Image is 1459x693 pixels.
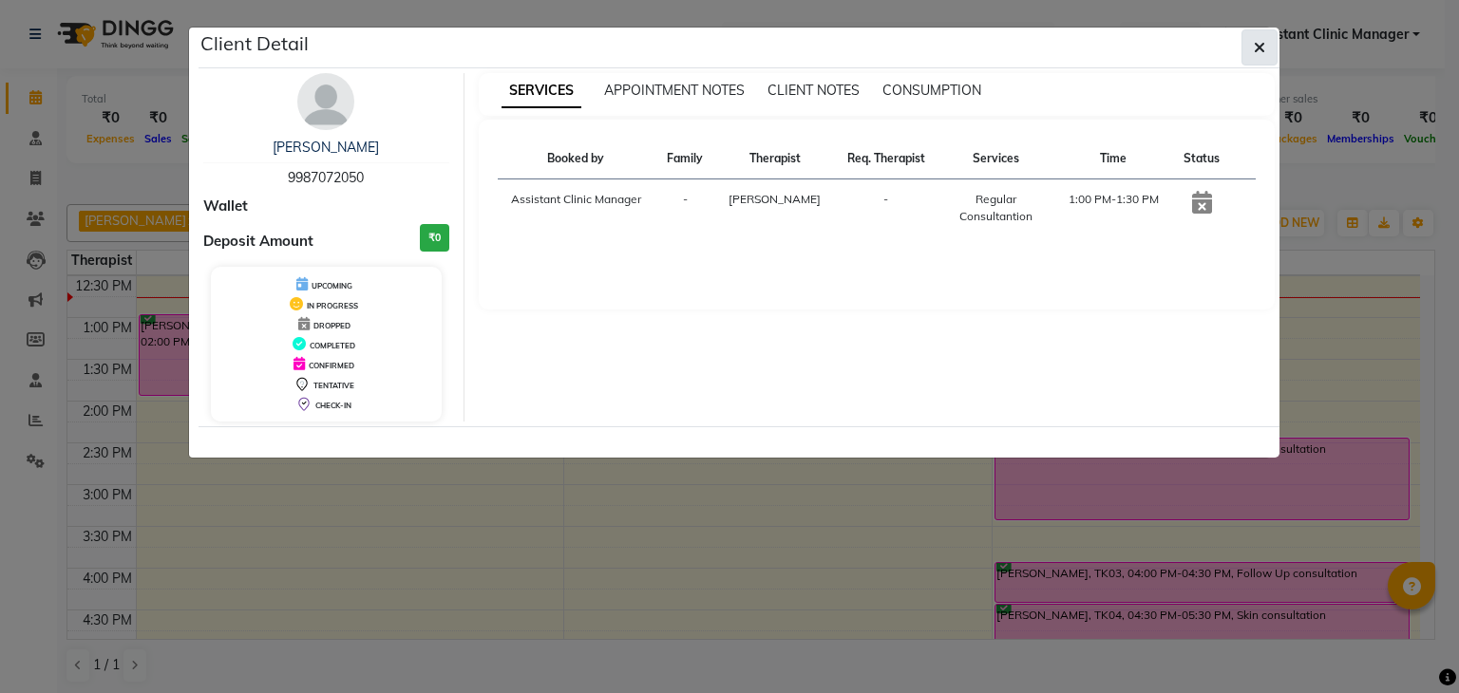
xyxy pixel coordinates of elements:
div: Regular Consultantion [949,191,1044,225]
span: 9987072050 [288,169,364,186]
span: COMPLETED [310,341,355,350]
span: IN PROGRESS [307,301,358,310]
th: Status [1171,139,1232,179]
span: APPOINTMENT NOTES [604,82,745,99]
a: [PERSON_NAME] [273,139,379,156]
th: Services [938,139,1055,179]
th: Family [654,139,715,179]
td: - [654,179,715,237]
span: SERVICES [502,74,581,108]
span: TENTATIVE [313,381,354,390]
span: CONFIRMED [309,361,354,370]
span: [PERSON_NAME] [729,192,821,206]
span: UPCOMING [312,281,352,290]
h3: ₹0 [420,224,449,252]
td: - [834,179,938,237]
span: Wallet [203,196,248,217]
h5: Client Detail [200,29,309,58]
td: Assistant Clinic Manager [498,179,655,237]
th: Therapist [715,139,834,179]
img: avatar [297,73,354,130]
th: Booked by [498,139,655,179]
span: CHECK-IN [315,401,351,410]
td: 1:00 PM-1:30 PM [1055,179,1172,237]
th: Req. Therapist [834,139,938,179]
th: Time [1055,139,1172,179]
span: Deposit Amount [203,231,313,253]
span: DROPPED [313,321,351,330]
span: CONSUMPTION [882,82,981,99]
span: CLIENT NOTES [767,82,860,99]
